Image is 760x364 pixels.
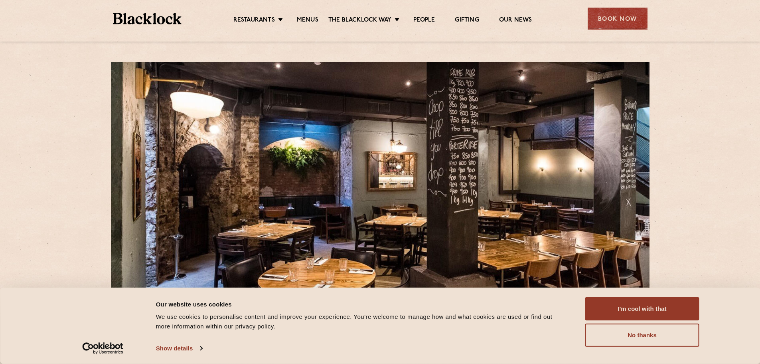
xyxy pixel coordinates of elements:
div: We use cookies to personalise content and improve your experience. You're welcome to manage how a... [156,312,567,331]
a: Restaurants [233,16,275,25]
button: I'm cool with that [585,297,699,320]
div: Our website uses cookies [156,299,567,309]
img: BL_Textured_Logo-footer-cropped.svg [113,13,182,24]
button: No thanks [585,324,699,347]
a: Menus [297,16,318,25]
a: Our News [499,16,532,25]
a: Usercentrics Cookiebot - opens in a new window [68,342,138,354]
a: The Blacklock Way [328,16,391,25]
div: Book Now [588,8,647,30]
a: People [413,16,435,25]
a: Show details [156,342,202,354]
a: Gifting [455,16,479,25]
